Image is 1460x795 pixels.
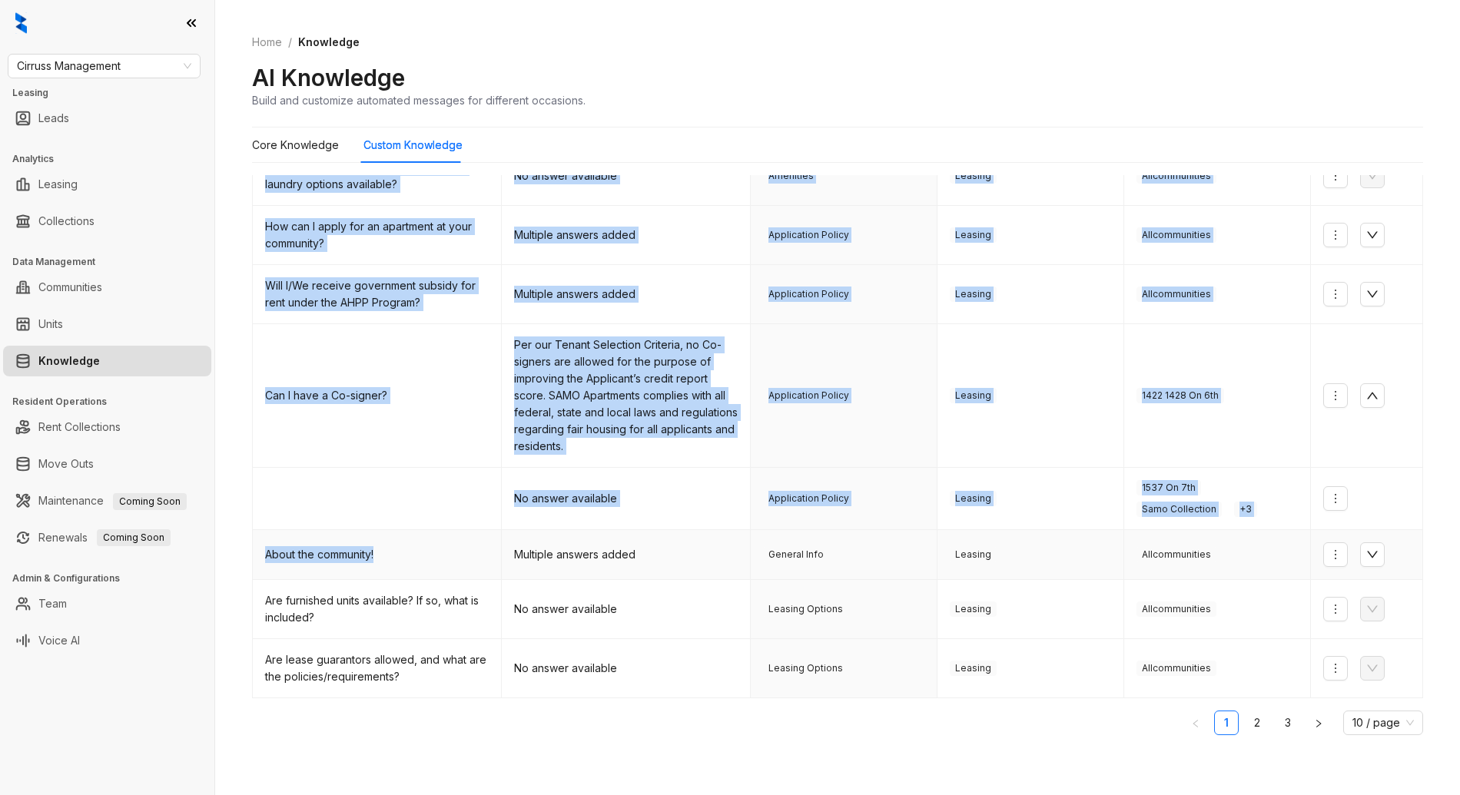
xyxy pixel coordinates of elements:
span: more [1329,492,1342,505]
span: All communities [1136,661,1216,676]
a: 2 [1246,711,1269,734]
li: Leasing [3,169,211,200]
td: No answer available [502,580,751,639]
div: Custom Knowledge [363,137,463,154]
span: Leasing Options [763,661,848,676]
a: 1 [1215,711,1238,734]
span: All communities [1136,227,1216,243]
div: Will I/We receive government subsidy for rent under the AHPP Program? [265,277,489,311]
li: 2 [1245,711,1269,735]
li: Units [3,309,211,340]
td: No answer available [502,147,751,206]
a: Communities [38,272,102,303]
li: Previous Page [1183,711,1208,735]
span: Leasing [950,227,997,243]
li: Maintenance [3,485,211,516]
span: Cirruss Management [17,55,191,78]
span: Coming Soon [113,493,187,510]
span: more [1329,603,1342,615]
h3: Resident Operations [12,395,214,409]
div: Can I have a Co-signer? [265,387,489,404]
span: All communities [1136,547,1216,562]
span: Leasing [950,547,997,562]
h3: Analytics [12,152,214,166]
span: Coming Soon [97,529,171,546]
a: Voice AI [38,625,80,656]
li: 1 [1214,711,1239,735]
span: left [1191,719,1200,728]
a: Leads [38,103,69,134]
li: Team [3,588,211,619]
div: Build and customize automated messages for different occasions. [252,92,586,108]
td: Multiple answers added [502,206,751,265]
h3: Admin & Configurations [12,571,214,585]
span: Leasing [950,168,997,184]
span: All communities [1136,601,1216,617]
span: more [1329,548,1342,561]
span: General Info [763,547,829,562]
h2: AI Knowledge [252,63,405,92]
img: logo [15,12,27,34]
span: more [1329,389,1342,402]
li: Renewals [3,522,211,553]
span: Leasing [950,491,997,506]
div: Is there a laundry facility, and are in-unit laundry options available? [265,159,489,193]
span: down [1366,229,1379,241]
span: Application Policy [763,227,854,243]
td: Multiple answers added [502,265,751,324]
li: 3 [1276,711,1300,735]
div: Core Knowledge [252,137,339,154]
a: Knowledge [38,346,100,376]
span: up [1366,389,1379,402]
span: Leasing Options [763,601,848,617]
span: + 3 [1234,502,1257,517]
a: Units [38,309,63,340]
span: Leasing [950,388,997,403]
span: Leasing [950,601,997,617]
button: right [1306,711,1331,735]
a: Collections [38,206,95,237]
td: Multiple answers added [502,530,751,580]
span: Application Policy [763,491,854,506]
td: Per our Tenant Selection Criteria, no Co-signers are allowed for the purpose of improving the App... [502,324,751,468]
div: Are furnished units available? If so, what is included? [265,592,489,626]
a: Leasing [38,169,78,200]
span: Amenities [763,168,819,184]
li: Voice AI [3,625,211,656]
span: 1422 1428 On 6th [1136,388,1224,403]
li: Collections [3,206,211,237]
span: Application Policy [763,388,854,403]
a: Team [38,588,67,619]
span: Leasing [950,287,997,302]
a: 3 [1276,711,1299,734]
span: All communities [1136,168,1216,184]
span: Knowledge [298,35,360,48]
li: Leads [3,103,211,134]
li: Rent Collections [3,412,211,442]
h3: Data Management [12,255,214,269]
h3: Leasing [12,86,214,100]
li: Next Page [1306,711,1331,735]
span: more [1329,288,1342,300]
span: more [1329,662,1342,674]
div: Are lease guarantors allowed, and what are the policies/requirements? [265,651,489,685]
li: Communities [3,272,211,303]
td: No answer available [502,639,751,698]
a: Move Outs [38,449,94,479]
span: 1537 On 7th [1136,480,1201,495]
span: down [1366,288,1379,300]
li: Knowledge [3,346,211,376]
div: About the community! [265,546,489,563]
div: How can I apply for an apartment at your community? [265,218,489,252]
a: Rent Collections [38,412,121,442]
li: / [288,34,292,51]
span: All communities [1136,287,1216,302]
span: more [1329,170,1342,182]
td: No answer available [502,468,751,530]
span: down [1366,548,1379,561]
a: RenewalsComing Soon [38,522,171,553]
span: right [1314,719,1323,728]
button: left [1183,711,1208,735]
div: Page Size [1343,711,1423,735]
span: Leasing [950,661,997,676]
